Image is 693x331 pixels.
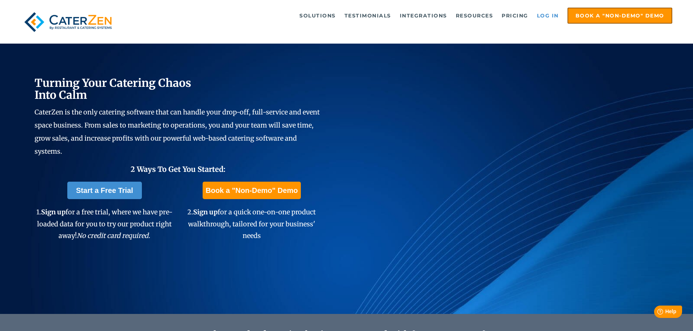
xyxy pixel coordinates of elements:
[131,165,226,174] span: 2 Ways To Get You Started:
[21,8,115,36] img: caterzen
[396,8,451,23] a: Integrations
[77,231,150,240] em: No credit card required.
[35,76,191,102] span: Turning Your Catering Chaos Into Calm
[35,108,320,156] span: CaterZen is the only catering software that can handle your drop-off, full-service and event spac...
[533,8,562,23] a: Log in
[187,208,316,240] span: 2. for a quick one-on-one product walkthrough, tailored for your business' needs
[41,208,65,216] span: Sign up
[36,208,172,240] span: 1. for a free trial, where we have pre-loaded data for you to try our product right away!
[498,8,532,23] a: Pricing
[193,208,218,216] span: Sign up
[132,8,672,24] div: Navigation Menu
[567,8,672,24] a: Book a "Non-Demo" Demo
[341,8,395,23] a: Testimonials
[203,182,300,199] a: Book a "Non-Demo" Demo
[67,182,142,199] a: Start a Free Trial
[452,8,497,23] a: Resources
[628,303,685,323] iframe: Help widget launcher
[296,8,339,23] a: Solutions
